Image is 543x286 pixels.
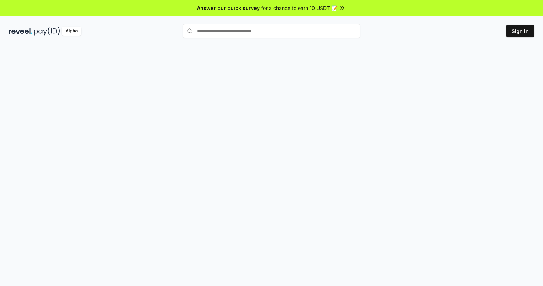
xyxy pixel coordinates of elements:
img: reveel_dark [9,27,32,36]
span: for a chance to earn 10 USDT 📝 [261,4,337,12]
div: Alpha [62,27,81,36]
img: pay_id [34,27,60,36]
span: Answer our quick survey [197,4,260,12]
button: Sign In [506,25,534,37]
